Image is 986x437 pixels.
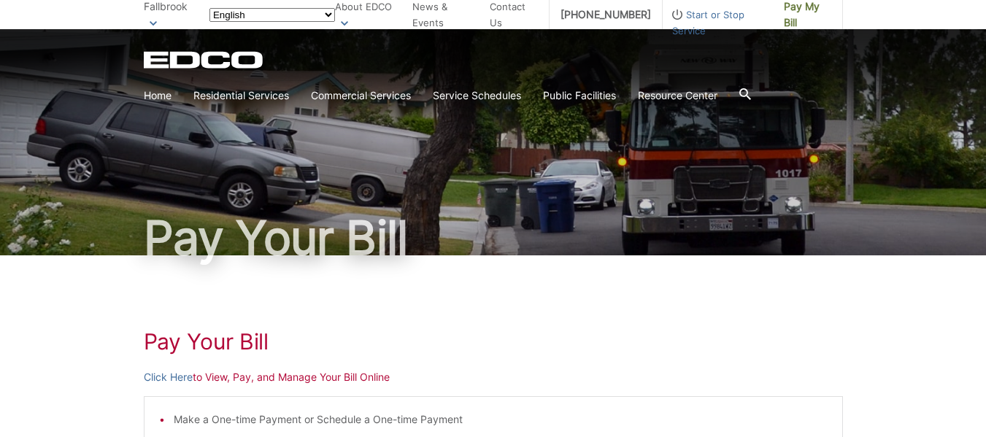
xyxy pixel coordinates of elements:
li: Make a One-time Payment or Schedule a One-time Payment [174,411,828,428]
a: Home [144,88,172,104]
a: Public Facilities [543,88,616,104]
a: Resource Center [638,88,717,104]
h1: Pay Your Bill [144,214,843,261]
p: to View, Pay, and Manage Your Bill Online [144,369,843,385]
a: Service Schedules [433,88,521,104]
select: Select a language [209,8,335,22]
h1: Pay Your Bill [144,328,843,355]
a: Click Here [144,369,193,385]
a: Commercial Services [311,88,411,104]
a: Residential Services [193,88,289,104]
a: EDCD logo. Return to the homepage. [144,51,265,69]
